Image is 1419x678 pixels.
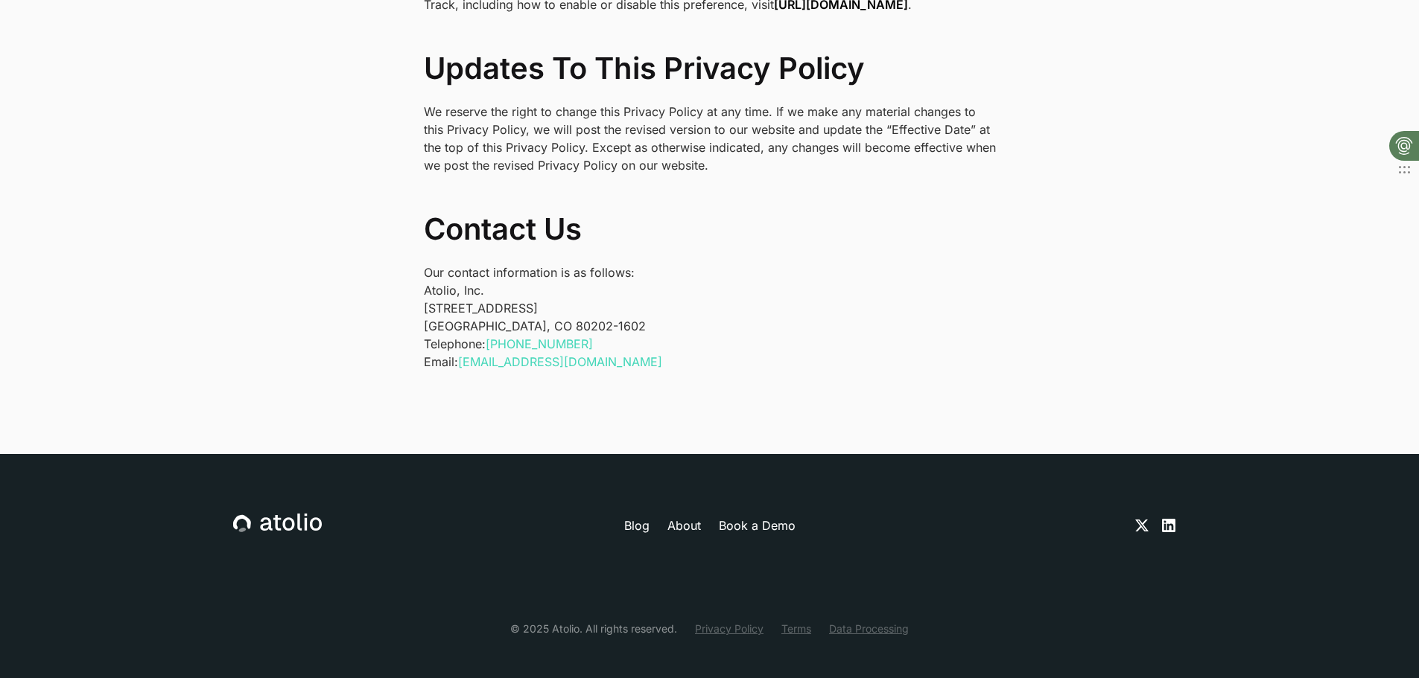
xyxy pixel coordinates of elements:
a: Book a Demo [719,517,796,534]
div: © 2025 Atolio. All rights reserved. [510,621,677,636]
h3: Updates To This Privacy Policy [424,51,996,86]
p: We reserve the right to change this Privacy Policy at any time. If we make any material changes t... [424,103,996,174]
a: [EMAIL_ADDRESS][DOMAIN_NAME] [458,354,662,369]
p: Telephone: Email: [424,335,996,371]
iframe: Chat Widget [1345,607,1419,678]
p: Our contact information is as follows: [424,263,996,281]
a: Terms [781,621,811,636]
a: About [667,517,701,534]
a: Data Processing [829,621,909,636]
a: Privacy Policy [695,621,764,636]
a: [PHONE_NUMBER] [486,336,593,351]
h3: Contact Us [424,211,996,247]
a: Blog [624,517,650,534]
p: Atolio, Inc. [STREET_ADDRESS] [GEOGRAPHIC_DATA], CO 80202-1602 [424,281,996,335]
